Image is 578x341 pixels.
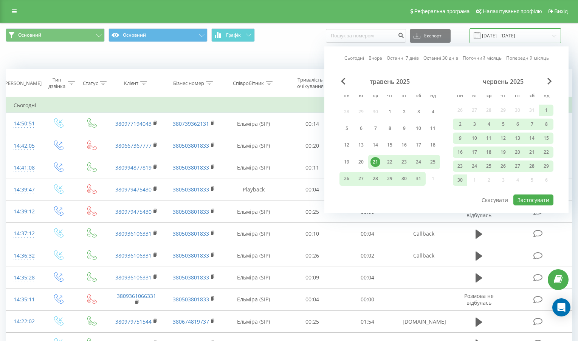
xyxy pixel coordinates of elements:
[14,139,34,153] div: 14:42:05
[496,147,510,158] div: чт 19 черв 2025 р.
[3,80,42,86] div: [PERSON_NAME]
[291,77,329,89] div: Тривалість очікування
[510,133,525,144] div: пт 13 черв 2025 р.
[369,54,382,62] a: Вчора
[414,174,423,184] div: 31
[173,208,209,215] a: 380503801833
[482,133,496,144] div: ср 11 черв 2025 р.
[455,133,465,143] div: 9
[173,186,209,193] a: 380503801833
[426,155,440,169] div: нд 25 трав 2025 р.
[482,147,496,158] div: ср 18 черв 2025 р.
[498,147,508,157] div: 19
[555,8,568,14] span: Вихід
[397,121,411,135] div: пт 9 трав 2025 р.
[455,161,465,171] div: 23
[399,174,409,184] div: 30
[48,77,66,89] div: Тип дзвінка
[368,138,383,152] div: ср 14 трав 2025 р.
[427,91,439,102] abbr: неділя
[414,107,423,117] div: 3
[285,135,340,157] td: 00:20
[496,160,510,172] div: чт 26 черв 2025 р.
[453,160,467,172] div: пн 23 черв 2025 р.
[477,194,512,205] button: Скасувати
[453,133,467,144] div: пн 9 черв 2025 р.
[428,123,438,133] div: 11
[173,296,209,303] a: 380503801833
[541,161,551,171] div: 29
[428,140,438,150] div: 18
[426,138,440,152] div: нд 18 трав 2025 р.
[339,155,354,169] div: пн 19 трав 2025 р.
[539,160,553,172] div: нд 29 черв 2025 р.
[383,172,397,186] div: чт 29 трав 2025 р.
[339,172,354,186] div: пн 26 трав 2025 р.
[115,142,152,149] a: 380667367777
[383,121,397,135] div: чт 8 трав 2025 р.
[285,267,340,289] td: 00:09
[14,116,34,131] div: 14:50:51
[467,160,482,172] div: вт 24 черв 2025 р.
[326,29,406,43] input: Пошук за номером
[541,147,551,157] div: 22
[115,318,152,325] a: 380979751544
[397,105,411,119] div: пт 2 трав 2025 р.
[115,120,152,127] a: 380977194043
[397,138,411,152] div: пт 16 трав 2025 р.
[541,119,551,129] div: 8
[453,78,553,85] div: червень 2025
[115,252,152,259] a: 380936106331
[285,245,340,267] td: 00:26
[385,107,395,117] div: 1
[411,105,426,119] div: сб 3 трав 2025 р.
[223,289,285,310] td: Ельміра (SIP)
[223,223,285,245] td: Ельміра (SIP)
[455,147,465,157] div: 16
[510,160,525,172] div: пт 27 черв 2025 р.
[223,267,285,289] td: Ельміра (SIP)
[14,248,34,263] div: 14:36:32
[340,311,395,333] td: 01:54
[285,289,340,310] td: 00:04
[395,245,452,267] td: Callback
[426,121,440,135] div: нд 11 трав 2025 р.
[387,54,419,62] a: Останні 7 днів
[233,80,264,86] div: Співробітник
[173,142,209,149] a: 380503801833
[464,292,494,306] span: Розмова не відбулась
[414,8,470,14] span: Реферальна програма
[541,133,551,143] div: 15
[14,226,34,241] div: 14:37:12
[340,267,395,289] td: 00:04
[414,157,423,167] div: 24
[498,161,508,171] div: 26
[6,98,572,113] td: Сьогодні
[354,121,368,135] div: вт 6 трав 2025 р.
[385,157,395,167] div: 22
[370,140,380,150] div: 14
[455,119,465,129] div: 2
[426,105,440,119] div: нд 4 трав 2025 р.
[115,164,152,171] a: 380994877819
[423,54,458,62] a: Останні 30 днів
[413,91,424,102] abbr: субота
[512,91,523,102] abbr: п’ятниця
[453,174,467,186] div: пн 30 черв 2025 р.
[539,105,553,116] div: нд 1 черв 2025 р.
[354,138,368,152] div: вт 13 трав 2025 р.
[414,140,423,150] div: 17
[370,91,381,102] abbr: середа
[14,182,34,197] div: 14:39:47
[223,245,285,267] td: Ельміра (SIP)
[356,157,366,167] div: 20
[428,157,438,167] div: 25
[513,133,522,143] div: 13
[484,161,494,171] div: 25
[14,314,34,329] div: 14:22:02
[411,172,426,186] div: сб 31 трав 2025 р.
[410,29,451,43] button: Експорт
[483,8,542,14] span: Налаштування профілю
[510,119,525,130] div: пт 6 черв 2025 р.
[342,157,352,167] div: 19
